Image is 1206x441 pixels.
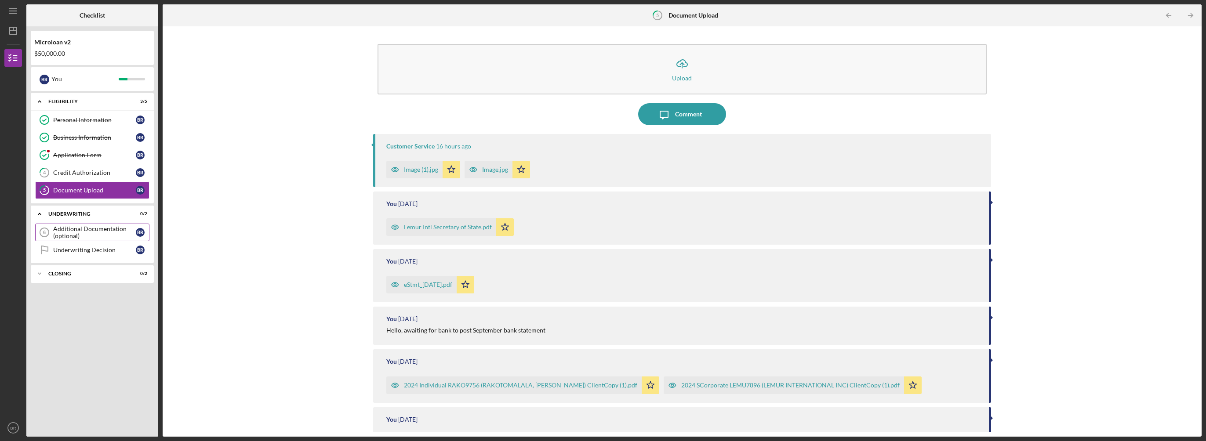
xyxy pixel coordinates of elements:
div: Image (1).jpg [404,166,438,173]
button: Comment [638,103,726,125]
div: Closing [48,271,125,276]
time: 2025-10-01 19:32 [398,315,418,322]
div: B R [136,246,145,254]
a: Underwriting DecisionBR [35,241,149,259]
div: Hello, awaiting for bank to post September bank statement [386,327,545,334]
a: Business InformationBR [35,129,149,146]
tspan: 6 [43,230,46,235]
div: B R [136,133,145,142]
button: Upload [378,44,987,94]
div: You [386,258,397,265]
div: 3 / 5 [131,99,147,104]
a: Personal InformationBR [35,111,149,129]
tspan: 5 [43,188,46,193]
a: 4Credit AuthorizationBR [35,164,149,181]
div: 0 / 2 [131,211,147,217]
time: 2025-10-03 01:48 [398,258,418,265]
div: 0 / 2 [131,271,147,276]
div: 2024 Individual RAKO9756 (RAKOTOMALALA, [PERSON_NAME]) ClientCopy (1).pdf [404,382,637,389]
div: Lemur Intl Secretary of State.pdf [404,224,492,231]
a: 5Document UploadBR [35,181,149,199]
div: B R [136,228,145,237]
button: BR [4,419,22,437]
button: Lemur Intl Secretary of State.pdf [386,218,514,236]
div: $50,000.00 [34,50,150,57]
time: 2025-10-08 00:37 [436,143,471,150]
a: Application FormBR [35,146,149,164]
button: Image (1).jpg [386,161,460,178]
div: Upload [672,75,692,81]
a: 6Additional Documentation (optional)BR [35,224,149,241]
div: Credit Authorization [53,169,136,176]
tspan: 4 [43,170,46,176]
div: You [51,72,119,87]
div: B R [40,75,49,84]
b: Checklist [80,12,105,19]
button: 2024 Individual RAKO9756 (RAKOTOMALALA, [PERSON_NAME]) ClientCopy (1).pdf [386,376,659,394]
button: 2024 SCorporate LEMU7896 (LEMUR INTERNATIONAL INC) ClientCopy (1).pdf [664,376,922,394]
time: 2025-10-01 19:29 [398,416,418,423]
button: eStmt_[DATE].pdf [386,276,474,293]
div: Personal Information [53,116,136,123]
div: Additional Documentation (optional) [53,225,136,239]
tspan: 5 [656,12,659,18]
text: BR [10,426,16,430]
div: Microloan v2 [34,39,150,46]
div: You [386,358,397,365]
div: You [386,315,397,322]
b: Document Upload [668,12,718,19]
div: You [386,200,397,207]
div: Underwriting [48,211,125,217]
time: 2025-10-03 17:43 [398,200,418,207]
div: Underwriting Decision [53,246,136,253]
div: Application Form [53,152,136,159]
div: eStmt_[DATE].pdf [404,281,452,288]
time: 2025-10-01 19:31 [398,358,418,365]
button: Image.jpg [465,161,530,178]
div: 2024 SCorporate LEMU7896 (LEMUR INTERNATIONAL INC) ClientCopy (1).pdf [681,382,900,389]
div: B R [136,186,145,195]
div: B R [136,151,145,159]
div: Image.jpg [482,166,508,173]
div: You [386,416,397,423]
div: Comment [675,103,702,125]
div: Eligibility [48,99,125,104]
div: Customer Service [386,143,435,150]
div: Document Upload [53,187,136,194]
div: B R [136,168,145,177]
div: Business Information [53,134,136,141]
div: B R [136,116,145,124]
